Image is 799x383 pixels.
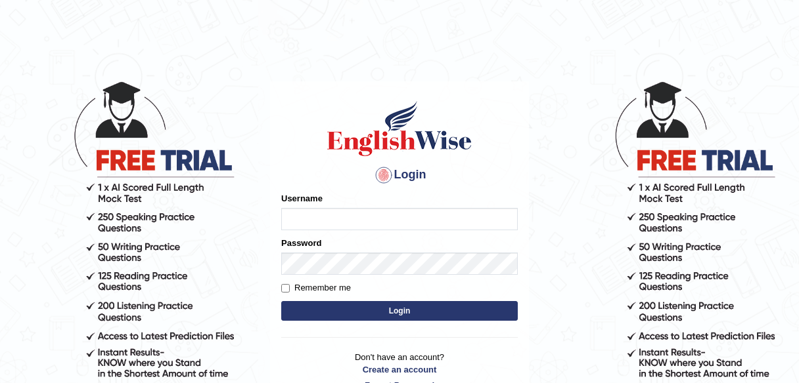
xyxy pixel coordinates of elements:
[281,363,518,376] a: Create an account
[281,165,518,186] h4: Login
[281,237,321,249] label: Password
[281,192,323,205] label: Username
[281,281,351,294] label: Remember me
[281,284,290,292] input: Remember me
[325,99,474,158] img: Logo of English Wise sign in for intelligent practice with AI
[281,301,518,321] button: Login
